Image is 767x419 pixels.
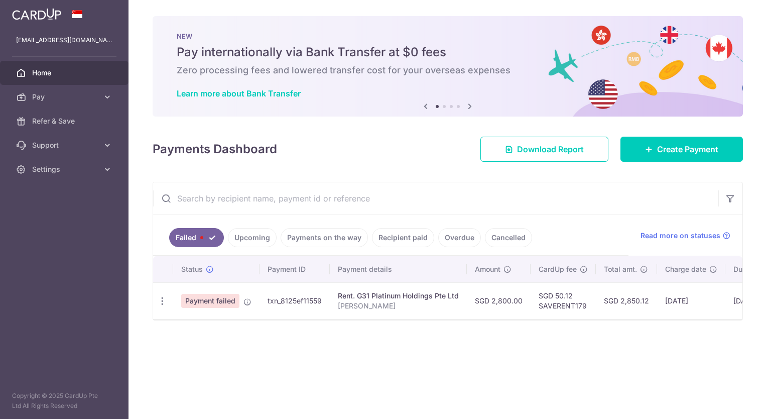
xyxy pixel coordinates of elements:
[641,231,730,241] a: Read more on statuses
[438,228,481,247] a: Overdue
[733,264,763,274] span: Due date
[12,8,61,20] img: CardUp
[177,88,301,98] a: Learn more about Bank Transfer
[281,228,368,247] a: Payments on the way
[153,182,718,215] input: Search by recipient name, payment id or reference
[475,264,500,274] span: Amount
[177,64,719,76] h6: Zero processing fees and lowered transfer cost for your overseas expenses
[330,256,467,282] th: Payment details
[657,282,725,319] td: [DATE]
[372,228,434,247] a: Recipient paid
[228,228,277,247] a: Upcoming
[338,291,459,301] div: Rent. G31 Platinum Holdings Pte Ltd
[32,92,98,102] span: Pay
[539,264,577,274] span: CardUp fee
[260,256,330,282] th: Payment ID
[596,282,657,319] td: SGD 2,850.12
[169,228,224,247] a: Failed
[467,282,531,319] td: SGD 2,800.00
[153,16,743,117] img: Bank transfer banner
[181,264,203,274] span: Status
[531,282,596,319] td: SGD 50.12 SAVERENT179
[16,35,112,45] p: [EMAIL_ADDRESS][DOMAIN_NAME]
[32,140,98,150] span: Support
[620,137,743,162] a: Create Payment
[32,68,98,78] span: Home
[177,32,719,40] p: NEW
[32,164,98,174] span: Settings
[657,143,718,155] span: Create Payment
[604,264,637,274] span: Total amt.
[260,282,330,319] td: txn_8125ef11559
[485,228,532,247] a: Cancelled
[338,301,459,311] p: [PERSON_NAME]
[517,143,584,155] span: Download Report
[177,44,719,60] h5: Pay internationally via Bank Transfer at $0 fees
[641,231,720,241] span: Read more on statuses
[480,137,608,162] a: Download Report
[181,294,239,308] span: Payment failed
[665,264,706,274] span: Charge date
[153,140,277,158] h4: Payments Dashboard
[32,116,98,126] span: Refer & Save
